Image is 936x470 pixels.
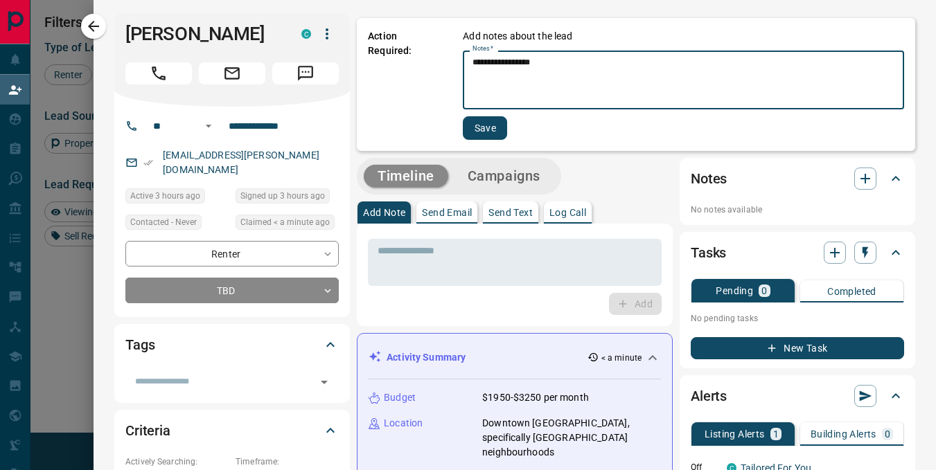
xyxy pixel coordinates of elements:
[315,372,334,392] button: Open
[130,215,197,229] span: Contacted - Never
[811,429,876,439] p: Building Alerts
[691,242,726,264] h2: Tasks
[130,189,200,203] span: Active 3 hours ago
[716,286,753,296] p: Pending
[691,168,727,190] h2: Notes
[482,416,661,460] p: Downtown [GEOGRAPHIC_DATA], specifically [GEOGRAPHIC_DATA] neighbourhoods
[301,29,311,39] div: condos.ca
[125,23,281,45] h1: [PERSON_NAME]
[482,390,589,405] p: $1950-$3250 per month
[705,429,765,439] p: Listing Alerts
[691,379,904,413] div: Alerts
[691,308,904,329] p: No pending tasks
[163,150,319,175] a: [EMAIL_ADDRESS][PERSON_NAME][DOMAIN_NAME]
[199,62,265,84] span: Email
[473,44,493,53] label: Notes
[125,241,339,266] div: Renter
[125,62,192,84] span: Call
[364,165,448,188] button: Timeline
[454,165,554,188] button: Campaigns
[272,62,339,84] span: Message
[125,328,339,361] div: Tags
[601,352,642,364] p: < a minute
[240,189,325,203] span: Signed up 3 hours ago
[384,390,416,405] p: Budget
[125,419,170,442] h2: Criteria
[200,118,217,134] button: Open
[363,208,405,217] p: Add Note
[463,29,572,44] p: Add notes about the lead
[125,334,154,356] h2: Tags
[125,455,229,468] p: Actively Searching:
[368,29,442,140] p: Action Required:
[691,337,904,359] button: New Task
[463,116,507,140] button: Save
[691,162,904,195] div: Notes
[691,204,904,216] p: No notes available
[125,278,339,303] div: TBD
[236,215,339,234] div: Sun Oct 12 2025
[236,455,339,468] p: Timeframe:
[773,429,779,439] p: 1
[236,188,339,208] div: Sun Oct 12 2025
[125,414,339,447] div: Criteria
[885,429,890,439] p: 0
[691,236,904,269] div: Tasks
[488,208,533,217] p: Send Text
[387,350,466,365] p: Activity Summary
[240,215,330,229] span: Claimed < a minute ago
[761,286,767,296] p: 0
[827,287,876,296] p: Completed
[125,188,229,208] div: Sun Oct 12 2025
[384,416,423,431] p: Location
[549,208,586,217] p: Log Call
[369,345,661,370] div: Activity Summary< a minute
[143,158,153,168] svg: Email Verified
[691,385,727,407] h2: Alerts
[422,208,472,217] p: Send Email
